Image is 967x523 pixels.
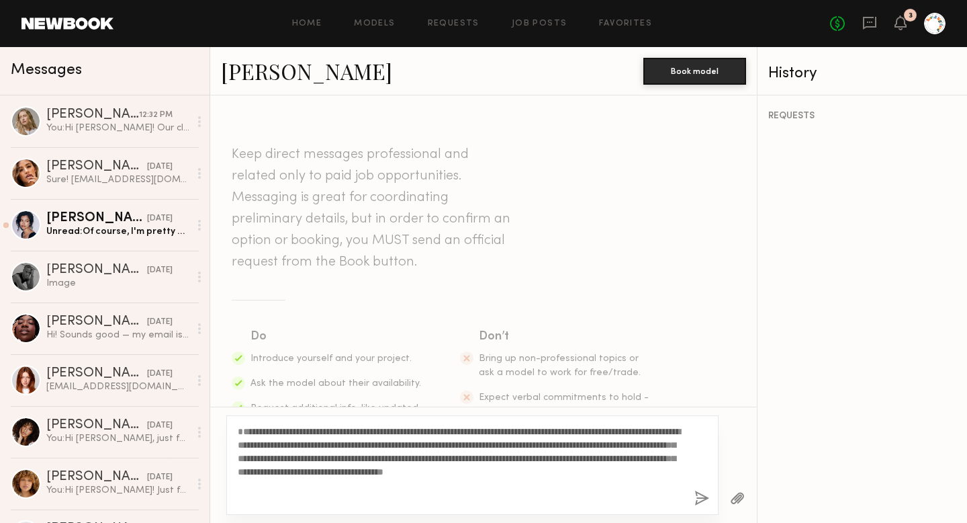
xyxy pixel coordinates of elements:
a: Home [292,19,322,28]
div: [DATE] [147,161,173,173]
div: History [768,66,956,81]
a: Requests [428,19,479,28]
a: Book model [643,65,746,76]
span: Messages [11,63,82,78]
a: [PERSON_NAME] [221,56,392,85]
div: [DATE] [147,368,173,380]
div: Unread: Of course, I'm pretty much either a small or extra small in tops and a small in bottoms b... [46,225,189,238]
div: [PERSON_NAME] [46,471,147,484]
div: [DATE] [147,212,173,225]
div: 12:32 PM [139,109,173,122]
div: Sure! [EMAIL_ADDRESS][DOMAIN_NAME] [46,173,189,186]
a: Job Posts [512,19,567,28]
div: [PERSON_NAME] [46,160,147,173]
div: [DATE] [147,419,173,432]
div: [PERSON_NAME] [46,108,139,122]
div: You: Hi [PERSON_NAME]! Just following up here! Let me know if you're interested, thank you! [46,484,189,497]
span: Introduce yourself and your project. [250,354,412,363]
div: Don’t [479,327,651,346]
div: REQUESTS [768,112,956,121]
div: Hi! Sounds good — my email is [EMAIL_ADDRESS][DOMAIN_NAME] [46,329,189,341]
button: Book model [643,58,746,85]
span: Ask the model about their availability. [250,379,421,388]
div: 3 [909,12,913,19]
div: [DATE] [147,264,173,277]
span: Expect verbal commitments to hold - only official requests can be enforced. [479,393,649,430]
div: [DATE] [147,471,173,484]
div: You: Hi [PERSON_NAME]! Our client unfortunately won't be moving forward for this shoot, but we ha... [46,122,189,134]
div: Image [46,277,189,290]
div: [PERSON_NAME] [46,367,147,380]
div: Do [250,327,422,346]
header: Keep direct messages professional and related only to paid job opportunities. Messaging is great ... [232,144,514,273]
div: [PERSON_NAME] [46,315,147,329]
span: Bring up non-professional topics or ask a model to work for free/trade. [479,354,641,377]
div: [EMAIL_ADDRESS][DOMAIN_NAME] [46,380,189,393]
div: [PERSON_NAME] [46,264,147,277]
div: You: Hi [PERSON_NAME], just following up here! Let me know if you're interested, thank you! [46,432,189,445]
div: [PERSON_NAME] [46,419,147,432]
div: [DATE] [147,316,173,329]
div: [PERSON_NAME] [46,212,147,225]
a: Favorites [599,19,652,28]
span: Request additional info, like updated digitals, relevant experience, other skills, etc. [250,404,418,441]
a: Models [354,19,395,28]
